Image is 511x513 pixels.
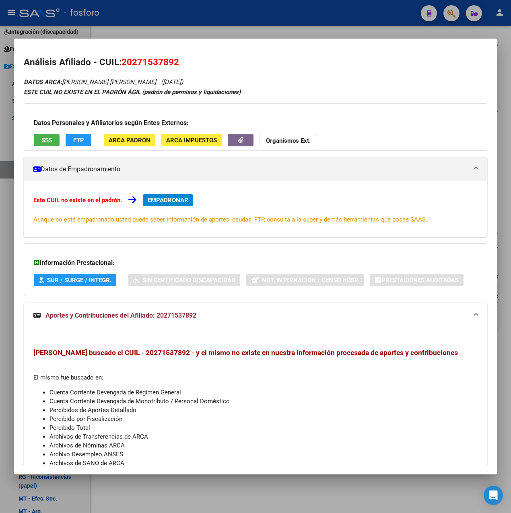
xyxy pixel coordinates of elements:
[34,118,477,128] h3: Datos Personales y Afiliatorios según Entes Externos:
[148,197,188,204] span: EMPADRONAR
[104,134,155,146] button: ARCA Padrón
[73,137,84,144] span: FTP
[49,459,478,468] li: Archivos de SANO de ARCA
[109,137,150,144] span: ARCA Padrón
[47,277,111,284] span: SUR / SURGE / INTEGR.
[49,397,478,406] li: Cuenta Corriente Devengada de Monotributo / Personal Doméstico
[381,277,459,284] span: Prestaciones Auditadas
[484,486,503,505] div: Open Intercom Messenger
[34,258,477,268] h3: Información Prestacional:
[49,406,478,415] li: Percibidos de Aportes Detallado
[33,164,468,174] mat-panel-title: Datos de Empadronamiento
[161,78,183,86] span: ([DATE])
[128,274,240,286] button: Sin Certificado Discapacidad
[122,57,179,67] span: 20271537892
[33,216,427,223] span: Aunque no esté empadronado usted puede saber información de aportes, deudas, FTP, consulta a la s...
[33,349,458,357] span: [PERSON_NAME] buscado el CUIL - 20271537892 - y el mismo no existe en nuestra información procesa...
[24,88,241,96] strong: ESTE CUIL NO EXISTE EN EL PADRÓN ÁGIL (padrón de permisos y liquidaciones)
[24,78,156,86] span: [PERSON_NAME] [PERSON_NAME]
[166,137,217,144] span: ARCA Impuestos
[33,197,122,204] strong: Este CUIL no existe en el padrón.
[49,388,478,397] li: Cuenta Corriente Devengada de Régimen General
[34,274,116,286] button: SUR / SURGE / INTEGR.
[24,157,487,181] mat-expansion-panel-header: Datos de Empadronamiento
[49,423,478,432] li: Percibido Total
[143,194,193,206] button: EMPADRONAR
[24,303,487,328] mat-expansion-panel-header: Aportes y Contribuciones del Afiliado: 20271537892
[260,134,317,146] button: Organismos Ext.
[266,137,311,144] strong: Organismos Ext.
[24,328,487,487] div: Aportes y Contribuciones del Afiliado: 20271537892
[370,274,464,286] button: Prestaciones Auditadas
[246,274,364,286] button: Not. Internacion / Censo Hosp.
[45,312,196,319] span: Aportes y Contribuciones del Afiliado: 20271537892
[33,348,478,468] div: El mismo fue buscado en:
[24,55,487,69] h2: Análisis Afiliado - CUIL:
[24,181,487,237] div: Datos de Empadronamiento
[49,450,478,459] li: Archivo Desempleo ANSES
[34,134,60,146] button: SSS
[142,277,235,284] span: Sin Certificado Discapacidad
[41,137,52,144] span: SSS
[49,415,478,423] li: Percibido por Fiscalización
[161,134,222,146] button: ARCA Impuestos
[262,277,359,284] span: Not. Internacion / Censo Hosp.
[66,134,91,146] button: FTP
[49,441,478,450] li: Archivos de Nóminas ARCA
[49,432,478,441] li: Archivos de Transferencias de ARCA
[24,78,62,86] strong: DATOS ARCA:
